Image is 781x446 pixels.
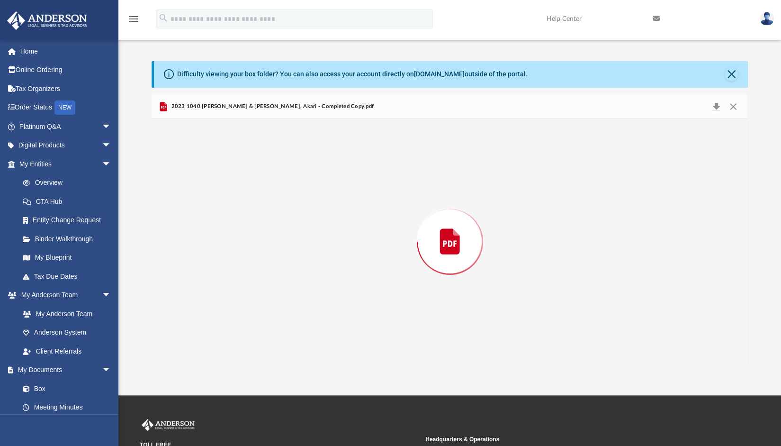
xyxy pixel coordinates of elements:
a: [DOMAIN_NAME] [414,70,465,78]
img: Anderson Advisors Platinum Portal [140,419,197,431]
span: arrow_drop_down [102,155,121,174]
button: Close [725,100,742,113]
a: My Anderson Teamarrow_drop_down [7,286,121,305]
a: My Entitiesarrow_drop_down [7,155,126,173]
a: Meeting Minutes [13,398,121,417]
a: My Blueprint [13,248,121,267]
a: Order StatusNEW [7,98,126,118]
div: Difficulty viewing your box folder? You can also access your account directly on outside of the p... [177,69,528,79]
a: Home [7,42,126,61]
a: Overview [13,173,126,192]
span: arrow_drop_down [102,117,121,137]
button: Download [708,100,725,113]
a: menu [128,18,139,25]
a: Platinum Q&Aarrow_drop_down [7,117,126,136]
a: Entity Change Request [13,211,126,230]
a: My Documentsarrow_drop_down [7,361,121,380]
a: Tax Due Dates [13,267,126,286]
img: User Pic [760,12,774,26]
div: NEW [54,100,75,115]
div: Preview [152,94,748,364]
span: 2023 1040 [PERSON_NAME] & [PERSON_NAME], Akari - Completed Copy.pdf [169,102,374,111]
a: My Anderson Team [13,304,116,323]
img: Anderson Advisors Platinum Portal [4,11,90,30]
a: Binder Walkthrough [13,229,126,248]
button: Close [725,68,738,81]
a: Client Referrals [13,342,121,361]
span: arrow_drop_down [102,136,121,155]
span: arrow_drop_down [102,361,121,380]
a: Digital Productsarrow_drop_down [7,136,126,155]
a: Tax Organizers [7,79,126,98]
a: Anderson System [13,323,121,342]
a: Online Ordering [7,61,126,80]
a: CTA Hub [13,192,126,211]
small: Headquarters & Operations [425,435,704,444]
span: arrow_drop_down [102,286,121,305]
a: Box [13,379,116,398]
i: menu [128,13,139,25]
i: search [158,13,169,23]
